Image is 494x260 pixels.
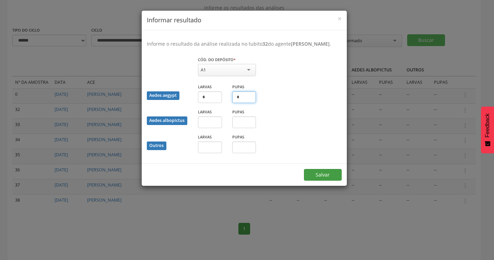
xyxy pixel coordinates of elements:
[484,113,491,137] span: Feedback
[481,106,494,153] button: Feedback - Mostrar pesquisa
[147,142,166,150] div: Outros
[201,67,206,73] div: A1
[147,16,342,25] h4: Informar resultado
[232,134,244,140] label: Pupas
[291,41,330,47] b: [PERSON_NAME]
[198,109,212,115] label: Larvas
[304,169,342,181] button: Salvar
[262,41,268,47] b: 32
[338,14,342,23] span: ×
[338,15,342,22] button: Close
[198,57,236,63] label: Cód. do depósito
[198,84,212,90] label: Larvas
[147,41,342,47] p: Informe o resultado da análise realizada no tubito do agente .
[198,134,212,140] label: Larvas
[232,84,244,90] label: Pupas
[147,116,187,125] div: Aedes albopictus
[147,91,179,100] div: Aedes aegypt
[232,109,244,115] label: Pupas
